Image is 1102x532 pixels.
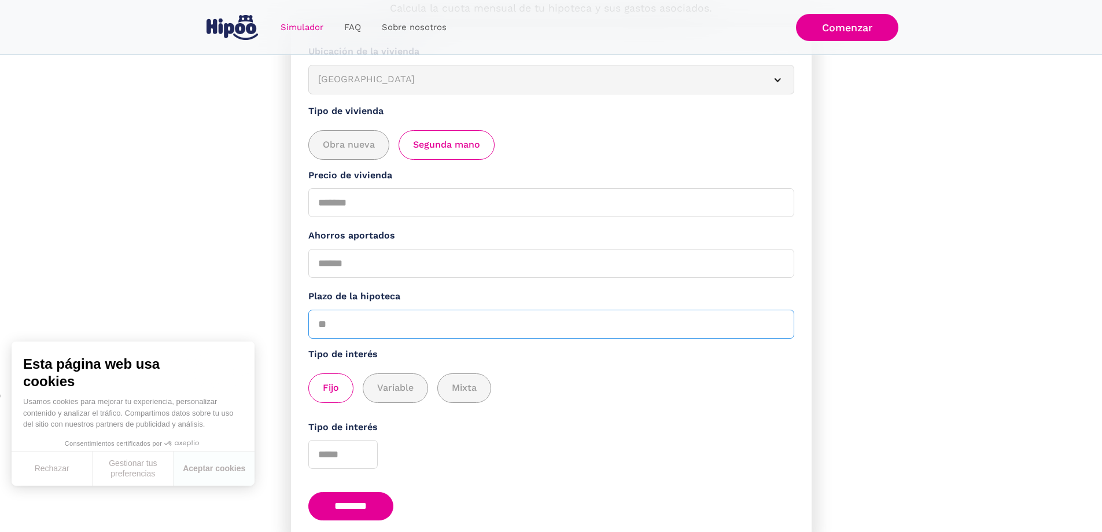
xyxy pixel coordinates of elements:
[796,14,898,41] a: Comenzar
[204,10,261,45] a: home
[308,65,794,94] article: [GEOGRAPHIC_DATA]
[308,420,794,435] label: Tipo de interés
[371,16,457,39] a: Sobre nosotros
[308,347,794,362] label: Tipo de interés
[318,72,757,87] div: [GEOGRAPHIC_DATA]
[270,16,334,39] a: Simulador
[323,381,339,395] span: Fijo
[308,130,794,160] div: add_description_here
[334,16,371,39] a: FAQ
[308,229,794,243] label: Ahorros aportados
[413,138,480,152] span: Segunda mano
[308,289,794,304] label: Plazo de la hipoteca
[308,373,794,403] div: add_description_here
[308,104,794,119] label: Tipo de vivienda
[452,381,477,395] span: Mixta
[308,168,794,183] label: Precio de vivienda
[377,381,414,395] span: Variable
[323,138,375,152] span: Obra nueva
